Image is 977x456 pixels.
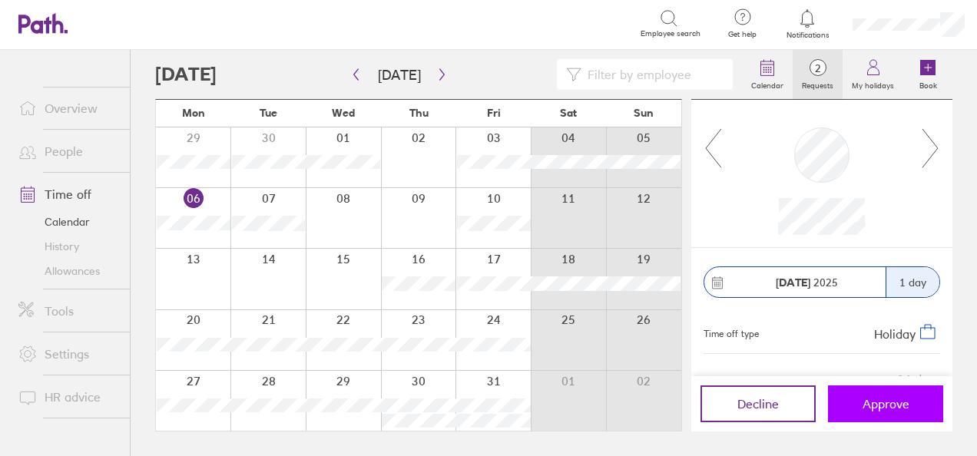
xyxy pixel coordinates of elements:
span: Notifications [783,31,833,40]
span: Approve [863,397,909,411]
a: Calendar [6,210,130,234]
a: Tools [6,296,130,326]
span: Employee search [641,29,700,38]
a: Time off [6,179,130,210]
span: Sat [560,107,577,119]
label: Requests [793,77,843,91]
a: Allowances [6,259,130,283]
button: [DATE] [366,62,433,88]
label: Calendar [742,77,793,91]
a: Settings [6,339,130,369]
a: Notifications [783,8,833,40]
span: Get help [717,30,767,39]
div: Time off type [704,322,759,341]
span: Fri [487,107,501,119]
a: Overview [6,93,130,124]
a: Calendar [742,50,793,99]
span: Sun [634,107,654,119]
button: Approve [828,385,943,422]
span: Mon [182,107,205,119]
span: Holiday [874,326,916,342]
input: Filter by employee [581,60,724,89]
div: 1 day [886,267,939,297]
span: Decline [737,397,779,411]
div: Search [172,16,211,30]
a: History [6,234,130,259]
a: Book [903,50,952,99]
span: Tue [260,107,277,119]
label: My holidays [843,77,903,91]
span: 2 [793,62,843,74]
div: Holidays booked this year [704,375,813,385]
span: 2025 [776,276,838,289]
button: Decline [700,385,816,422]
a: My holidays [843,50,903,99]
a: HR advice [6,382,130,412]
a: People [6,136,130,167]
label: Book [910,77,946,91]
a: 2Requests [793,50,843,99]
span: Thu [409,107,429,119]
strong: [DATE] [776,276,810,289]
div: 24 days [897,372,940,386]
span: Wed [332,107,355,119]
